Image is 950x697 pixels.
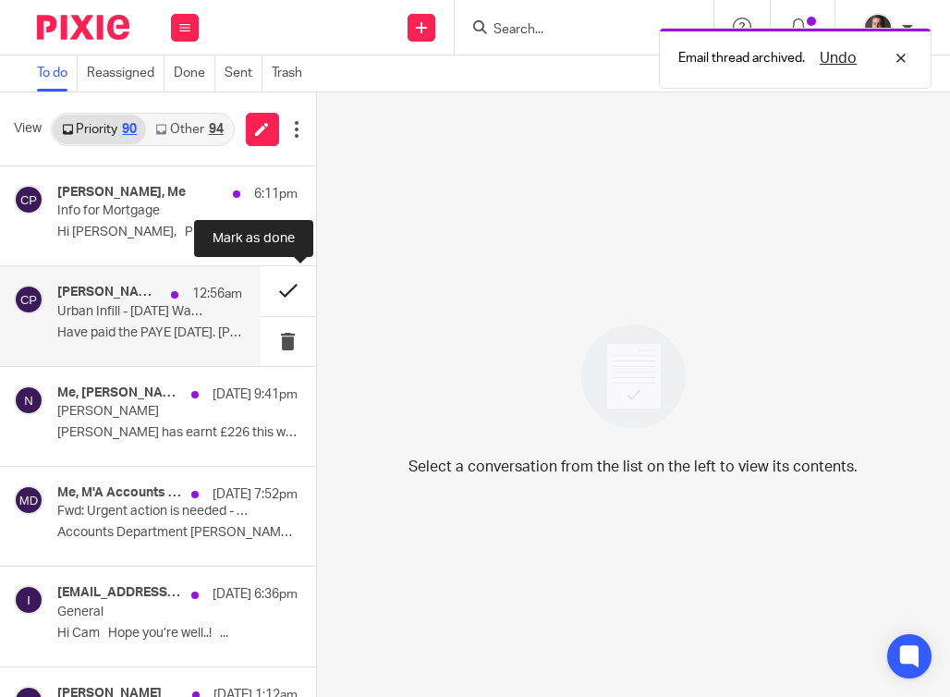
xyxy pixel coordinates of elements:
[57,325,242,341] p: Have paid the PAYE [DATE]. [PERSON_NAME] ...
[57,185,186,201] h4: [PERSON_NAME], Me
[57,585,182,601] h4: [EMAIL_ADDRESS][DOMAIN_NAME]
[37,15,129,40] img: Pixie
[14,385,43,415] img: svg%3E
[863,13,893,43] img: CP%20Headshot.jpeg
[57,626,298,642] p: Hi Cam Hope you’re well..! ...
[678,49,805,67] p: Email thread archived.
[57,504,250,520] p: Fwd: Urgent action is needed - Overdue contribution schedule(s)
[14,119,42,139] span: View
[57,285,162,300] h4: [PERSON_NAME], Me
[14,585,43,615] img: svg%3E
[14,485,43,515] img: svg%3E
[57,304,205,320] p: Urban Infill - [DATE] Wages
[213,585,298,604] p: [DATE] 6:36pm
[213,485,298,504] p: [DATE] 7:52pm
[57,605,250,620] p: General
[57,203,250,219] p: Info for Mortgage
[57,425,298,441] p: [PERSON_NAME] has earnt £226 this week 9.5 hours at...
[272,55,311,92] a: Trash
[37,55,78,92] a: To do
[213,385,298,404] p: [DATE] 9:41pm
[225,55,262,92] a: Sent
[569,312,698,441] img: image
[57,385,182,401] h4: Me, [PERSON_NAME]
[87,55,164,92] a: Reassigned
[408,456,858,478] p: Select a conversation from the list on the left to view its contents.
[57,485,182,501] h4: Me, M'A Accounts Department
[57,525,298,541] p: Accounts Department [PERSON_NAME] ...
[192,285,242,303] p: 12:56am
[814,47,862,69] button: Undo
[146,115,232,144] a: Other94
[57,404,250,420] p: [PERSON_NAME]
[209,123,224,136] div: 94
[57,225,298,240] p: Hi [PERSON_NAME], Please see attached [PERSON_NAME]’s...
[53,115,146,144] a: Priority90
[122,123,137,136] div: 90
[14,185,43,214] img: svg%3E
[14,285,43,314] img: svg%3E
[254,185,298,203] p: 6:11pm
[174,55,215,92] a: Done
